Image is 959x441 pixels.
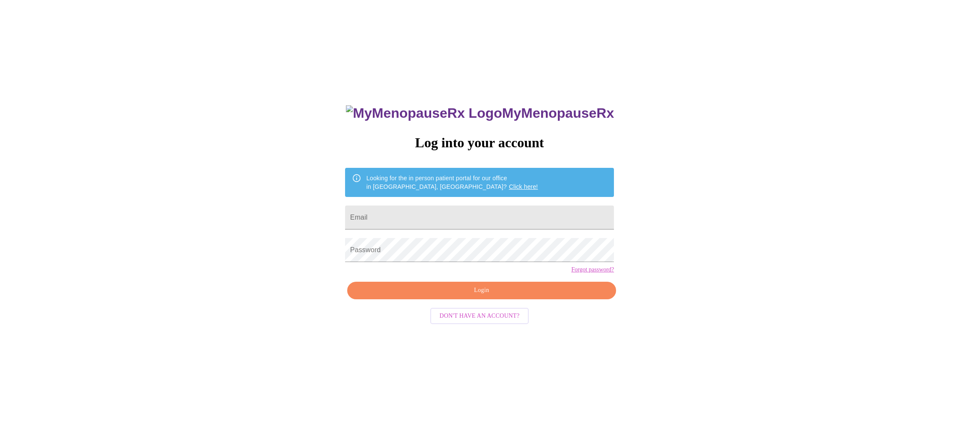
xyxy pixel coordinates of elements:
[428,311,531,319] a: Don't have an account?
[357,285,606,296] span: Login
[571,266,614,273] a: Forgot password?
[440,311,520,322] span: Don't have an account?
[347,282,616,299] button: Login
[509,183,538,190] a: Click here!
[345,135,614,151] h3: Log into your account
[346,105,614,121] h3: MyMenopauseRx
[346,105,502,121] img: MyMenopauseRx Logo
[430,308,529,325] button: Don't have an account?
[366,170,538,194] div: Looking for the in person patient portal for our office in [GEOGRAPHIC_DATA], [GEOGRAPHIC_DATA]?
